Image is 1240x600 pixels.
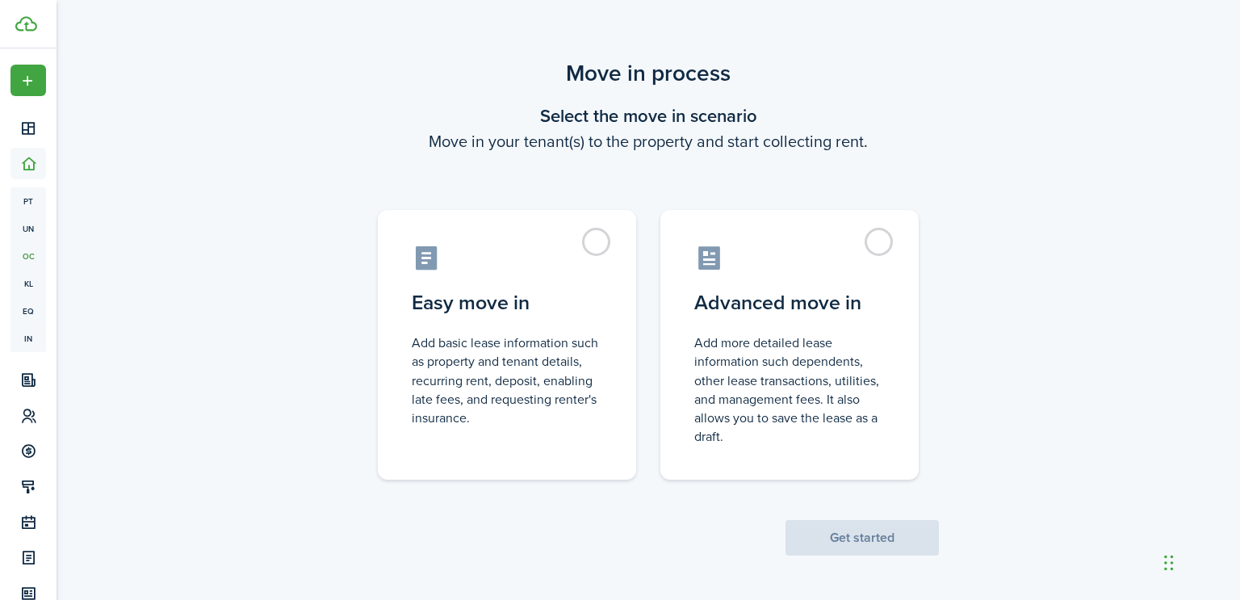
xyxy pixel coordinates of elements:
[358,103,939,129] wizard-step-header-title: Select the move in scenario
[358,129,939,153] wizard-step-header-description: Move in your tenant(s) to the property and start collecting rent.
[10,270,46,297] a: kl
[412,288,602,317] control-radio-card-title: Easy move in
[694,334,885,446] control-radio-card-description: Add more detailed lease information such dependents, other lease transactions, utilities, and man...
[358,57,939,90] scenario-title: Move in process
[10,215,46,242] a: un
[1164,539,1174,587] div: Drag
[1159,522,1240,600] iframe: Chat Widget
[694,288,885,317] control-radio-card-title: Advanced move in
[10,325,46,352] a: in
[15,16,37,31] img: TenantCloud
[10,242,46,270] a: oc
[412,334,602,427] control-radio-card-description: Add basic lease information such as property and tenant details, recurring rent, deposit, enablin...
[10,187,46,215] a: pt
[10,65,46,96] button: Open menu
[10,297,46,325] a: eq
